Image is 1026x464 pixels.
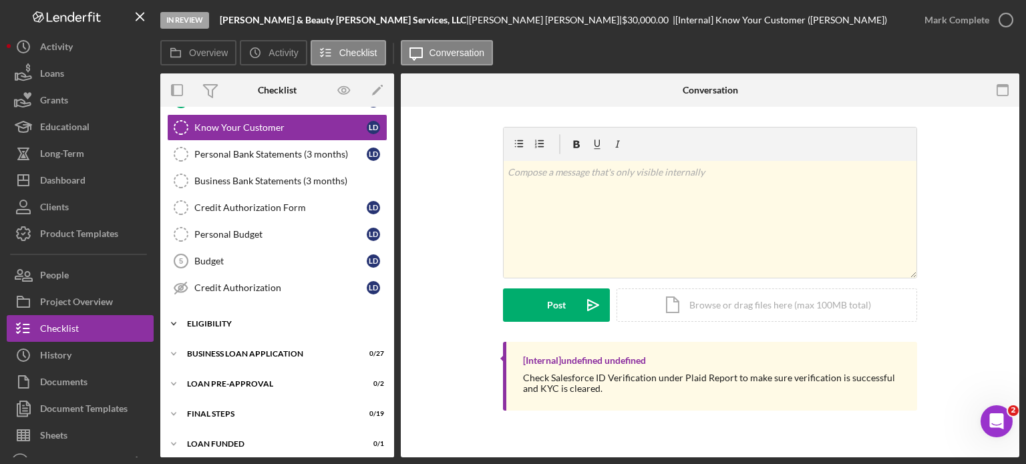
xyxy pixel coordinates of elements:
[7,342,154,369] button: History
[7,60,154,87] button: Loans
[40,315,79,345] div: Checklist
[40,60,64,90] div: Loans
[7,369,154,395] button: Documents
[40,395,128,425] div: Document Templates
[269,47,298,58] label: Activity
[189,47,228,58] label: Overview
[160,12,209,29] div: In Review
[40,288,113,318] div: Project Overview
[7,422,154,449] button: Sheets
[547,288,566,322] div: Post
[194,229,367,240] div: Personal Budget
[622,15,673,25] div: $30,000.00
[673,15,887,25] div: | [Internal] Know Your Customer ([PERSON_NAME])
[40,113,90,144] div: Educational
[7,315,154,342] button: Checklist
[40,140,84,170] div: Long-Term
[7,262,154,288] button: People
[40,194,69,224] div: Clients
[194,149,367,160] div: Personal Bank Statements (3 months)
[194,256,367,266] div: Budget
[40,262,69,292] div: People
[311,40,386,65] button: Checklist
[187,440,351,448] div: LOAN FUNDED
[7,194,154,220] button: Clients
[187,320,377,328] div: ELIGIBILITY
[523,355,646,366] div: [Internal] undefined undefined
[179,257,183,265] tspan: 5
[360,350,384,358] div: 0 / 27
[360,410,384,418] div: 0 / 19
[187,350,351,358] div: BUSINESS LOAN APPLICATION
[220,14,466,25] b: [PERSON_NAME] & Beauty [PERSON_NAME] Services, LLC
[40,369,88,399] div: Documents
[167,168,387,194] a: Business Bank Statements (3 months)
[503,288,610,322] button: Post
[167,114,387,141] a: Know Your CustomerLD
[367,121,380,134] div: L D
[167,274,387,301] a: Credit AuthorizationLD
[339,47,377,58] label: Checklist
[40,167,85,197] div: Dashboard
[194,176,387,186] div: Business Bank Statements (3 months)
[160,40,236,65] button: Overview
[7,87,154,113] button: Grants
[7,33,154,60] button: Activity
[187,380,351,388] div: LOAN PRE-APPROVAL
[469,15,622,25] div: [PERSON_NAME] [PERSON_NAME] |
[40,87,68,117] div: Grants
[523,373,904,394] div: Check Salesforce ID Verification under Plaid Report to make sure verification is successful and K...
[360,380,384,388] div: 0 / 2
[167,221,387,248] a: Personal BudgetLD
[194,202,367,213] div: Credit Authorization Form
[40,422,67,452] div: Sheets
[367,228,380,241] div: L D
[924,7,989,33] div: Mark Complete
[167,194,387,221] a: Credit Authorization FormLD
[258,85,297,95] div: Checklist
[187,410,351,418] div: FINAL STEPS
[367,201,380,214] div: L D
[1008,405,1019,416] span: 2
[240,40,307,65] button: Activity
[7,395,154,422] button: Document Templates
[220,15,469,25] div: |
[194,122,367,133] div: Know Your Customer
[367,281,380,294] div: L D
[401,40,494,65] button: Conversation
[683,85,738,95] div: Conversation
[194,282,367,293] div: Credit Authorization
[7,113,154,140] button: Educational
[7,140,154,167] button: Long-Term
[360,440,384,448] div: 0 / 1
[367,148,380,161] div: L D
[430,47,485,58] label: Conversation
[7,288,154,315] button: Project Overview
[7,220,154,247] button: Product Templates
[7,167,154,194] button: Dashboard
[40,342,71,372] div: History
[367,254,380,268] div: L D
[40,220,118,250] div: Product Templates
[40,33,73,63] div: Activity
[167,141,387,168] a: Personal Bank Statements (3 months)LD
[911,7,1019,33] button: Mark Complete
[167,248,387,274] a: 5BudgetLD
[981,405,1013,437] iframe: Intercom live chat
